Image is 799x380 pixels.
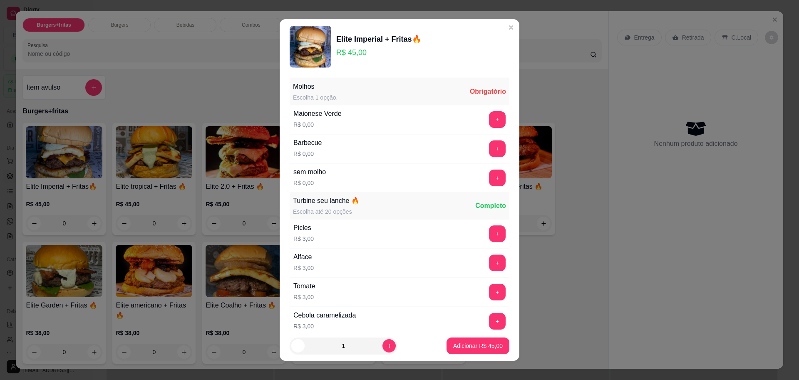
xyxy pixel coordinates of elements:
[293,252,314,262] div: Alface
[447,337,509,354] button: Adicionar R$ 45,00
[293,207,360,216] div: Escolha até 20 opções
[293,196,360,206] div: Turbine seu lanche 🔥
[382,339,396,352] button: increase-product-quantity
[504,21,518,34] button: Close
[489,225,506,242] button: add
[489,313,506,330] button: add
[293,120,342,129] p: R$ 0,00
[293,293,315,301] p: R$ 3,00
[336,33,421,45] div: Elite Imperial + Fritas🔥
[489,140,506,157] button: add
[293,310,356,320] div: Cebola caramelizada
[475,201,506,211] div: Completo
[336,47,421,58] p: R$ 45,00
[470,87,506,97] div: Obrigatório
[293,281,315,291] div: Tomate
[293,264,314,272] p: R$ 3,00
[453,342,503,350] p: Adicionar R$ 45,00
[293,167,326,177] div: sem molho
[489,284,506,300] button: add
[489,111,506,128] button: add
[293,322,356,330] p: R$ 3,00
[293,109,342,119] div: Maionese Verde
[293,93,337,102] div: Escolha 1 opção.
[489,170,506,186] button: add
[290,26,331,67] img: product-image
[293,179,326,187] p: R$ 0,00
[293,150,322,158] p: R$ 0,00
[291,339,305,352] button: decrease-product-quantity
[293,223,314,233] div: Picles
[293,235,314,243] p: R$ 3,00
[489,255,506,271] button: add
[293,82,337,92] div: Molhos
[293,138,322,148] div: Barbecue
